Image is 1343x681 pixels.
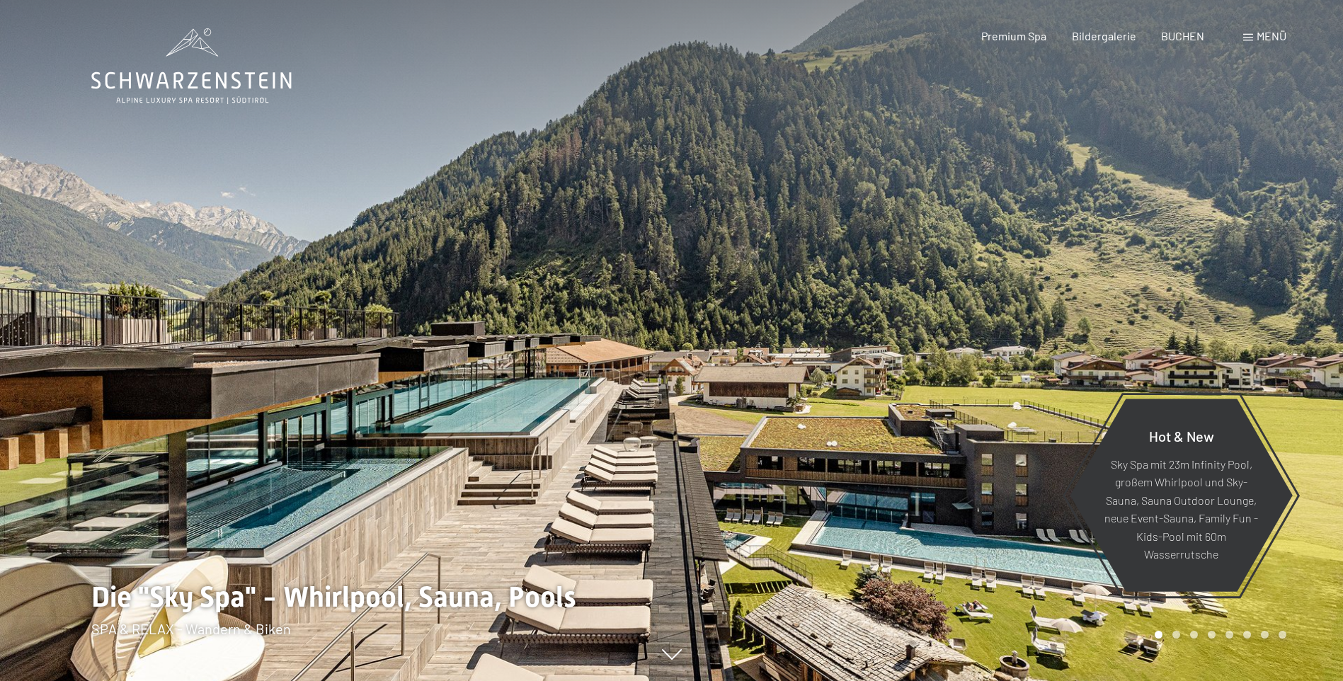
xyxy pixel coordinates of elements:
div: Carousel Page 6 [1243,631,1251,639]
div: Carousel Page 4 [1208,631,1216,639]
div: Carousel Pagination [1150,631,1286,639]
a: Bildergalerie [1072,29,1136,42]
a: BUCHEN [1161,29,1204,42]
a: Premium Spa [981,29,1046,42]
div: Carousel Page 7 [1261,631,1269,639]
div: Carousel Page 2 [1172,631,1180,639]
div: Carousel Page 5 [1225,631,1233,639]
div: Carousel Page 1 (Current Slide) [1155,631,1162,639]
a: Hot & New Sky Spa mit 23m Infinity Pool, großem Whirlpool und Sky-Sauna, Sauna Outdoor Lounge, ne... [1069,398,1293,593]
p: Sky Spa mit 23m Infinity Pool, großem Whirlpool und Sky-Sauna, Sauna Outdoor Lounge, neue Event-S... [1104,454,1258,563]
div: Carousel Page 8 [1279,631,1286,639]
div: Carousel Page 3 [1190,631,1198,639]
span: Hot & New [1149,427,1214,444]
span: Menü [1257,29,1286,42]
